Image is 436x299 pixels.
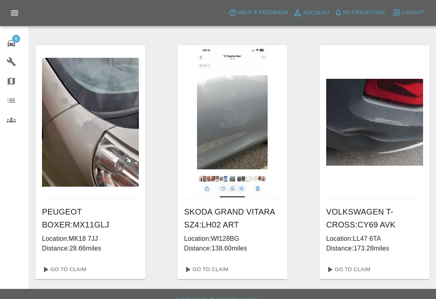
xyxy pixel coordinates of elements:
span: Notifications [343,8,385,17]
span: Account [303,8,330,18]
a: Go To Claim [39,263,88,276]
a: Go To Claim [181,263,231,276]
a: Account [291,6,332,19]
span: 6 [12,35,20,43]
p: Location: Wf128BG [184,234,281,244]
h6: SKODA GRAND VITARA SZ4 : LH02 ART [184,205,281,231]
p: Location: MK18 7JJ [42,234,139,244]
button: Help & Feedback [227,6,290,19]
h6: PEUGEOT BOXER : MX11GLJ [42,205,139,231]
span: Help & Feedback [238,8,288,17]
p: Distance: 28.66 miles [42,244,139,253]
a: Go To Claim [323,263,373,276]
button: Logout [390,6,426,19]
button: Open drawer [5,3,24,23]
p: Distance: 138.60 miles [184,244,281,253]
button: Notifications [332,6,387,19]
p: Distance: 173.28 miles [326,244,423,253]
p: Location: LL47 6TA [326,234,423,244]
h6: VOLKSWAGEN T-CROSS : CY69 AVK [326,205,423,231]
span: Logout [401,8,424,17]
